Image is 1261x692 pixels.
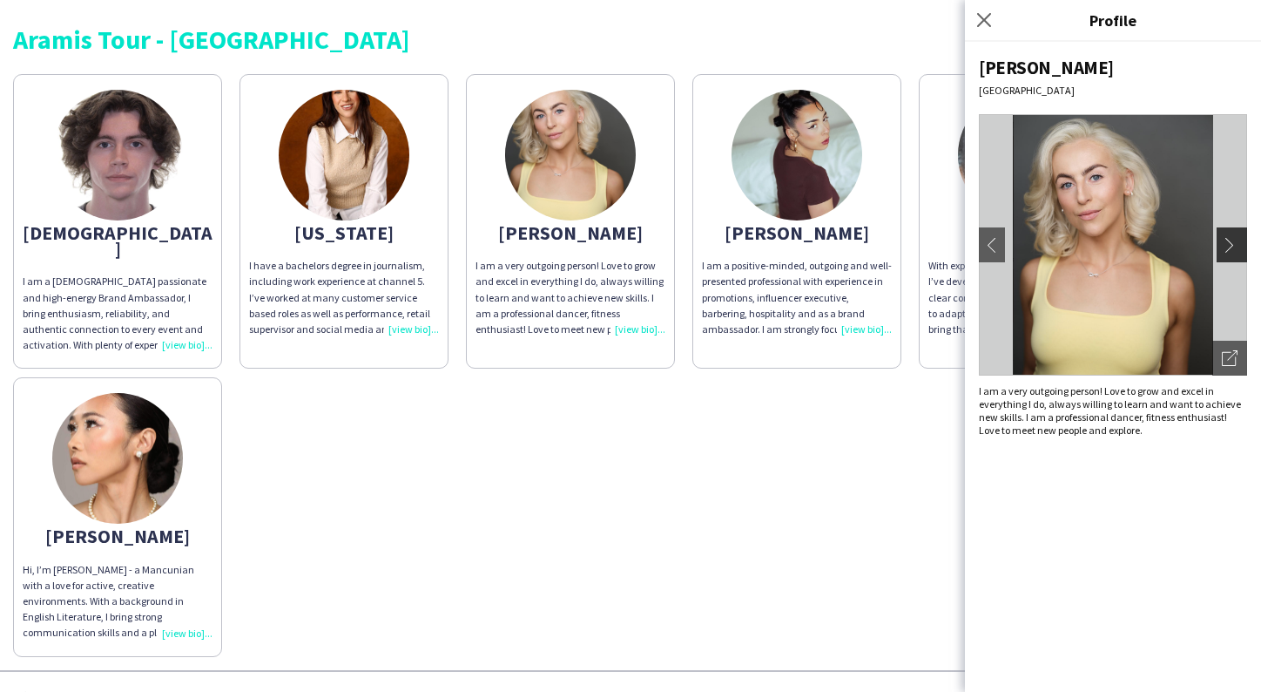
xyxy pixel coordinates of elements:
img: thumb-00c43d59-ae49-4a37-a9fc-a54a951d01a4.jpg [732,90,862,220]
img: thumb-66bdd850d76e2.jpeg [279,90,409,220]
div: Karina [928,225,1118,241]
img: Crew avatar or photo [979,114,1247,376]
div: , I bring enthusiasm, reliability, and authentic connection to every event and activation. With p... [23,274,212,353]
div: I am a positive-minded, outgoing and well-presented professional with experience in promotions, i... [702,258,892,337]
div: Hi, I’m [PERSON_NAME] - a Mancunian with a love for active, creative environments. With a backgro... [23,562,212,641]
div: I have a bachelors degree in journalism, including work experience at channel 5. I’ve worked at m... [249,258,439,337]
div: [US_STATE] [249,225,439,241]
h3: Profile [965,9,1261,31]
img: thumb-67fcf98445f5b.jpeg [958,90,1089,220]
p: With experience as a , I’ve developed a strong stage presence, clear communication skills, and th... [928,258,1118,337]
img: thumb-1e8f8ffe-706e-45fb-a756-3edc51d27156.jpg [52,393,183,524]
img: thumb-733aab26-7ba4-4d9f-836f-faa1429340e1.png [505,90,636,220]
div: [PERSON_NAME] [475,225,665,241]
span: I am a [DEMOGRAPHIC_DATA] passionate and high-energy Brand Ambassador [23,275,206,303]
div: I am a very outgoing person! Love to grow and excel in everything I do, always willing to learn a... [475,258,665,337]
img: thumb-9a94ffda-0b0b-41cd-8f6b-5cf6466ed1ea.png [52,90,183,220]
div: [PERSON_NAME] [979,56,1247,79]
div: [PERSON_NAME] [702,225,892,241]
div: [DEMOGRAPHIC_DATA] [23,225,212,256]
div: Aramis Tour - [GEOGRAPHIC_DATA] [13,26,1248,52]
div: I am a very outgoing person! Love to grow and excel in everything I do, always willing to learn a... [979,384,1247,437]
div: [GEOGRAPHIC_DATA] [979,84,1247,97]
div: Open photos pop-in [1212,341,1247,376]
div: [PERSON_NAME] [23,528,212,544]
